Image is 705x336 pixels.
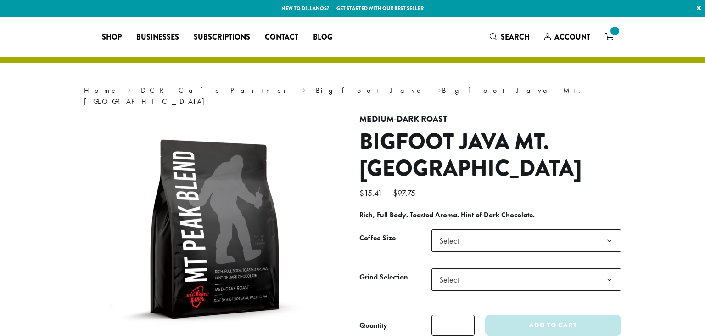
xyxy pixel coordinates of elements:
div: Quantity [359,320,387,331]
label: Coffee Size [359,232,431,245]
bdi: 15.41 [359,188,385,198]
span: Search [501,32,530,42]
bdi: 97.75 [393,188,418,198]
b: Rich, Full Body. Toasted Aroma. Hint of Dark Chocolate. [359,210,535,220]
a: Shop [95,30,129,45]
span: › [438,82,441,96]
span: Select [431,229,621,252]
span: › [302,82,306,96]
span: $ [393,188,397,198]
span: – [386,188,391,198]
a: Get started with our best seller [336,5,424,12]
span: $ [359,188,364,198]
span: › [128,82,131,96]
button: Add to cart [485,315,621,336]
a: Bigfoot Java [316,85,428,95]
h1: Bigfoot Java Mt. [GEOGRAPHIC_DATA] [359,129,621,182]
span: Shop [102,32,122,43]
span: Account [554,32,590,42]
a: Search [482,29,537,45]
span: Select [436,232,468,250]
a: Home [84,85,118,95]
span: Businesses [136,32,179,43]
a: DCR Cafe Partner [141,85,293,95]
span: Select [436,271,468,289]
h4: Medium-Dark Roast [359,114,621,125]
span: Select [431,268,621,291]
span: Blog [313,32,332,43]
nav: Breadcrumb [84,85,621,107]
input: Product quantity [431,315,475,336]
span: Subscriptions [194,32,250,43]
label: Grind Selection [359,271,431,284]
span: Contact [265,32,298,43]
